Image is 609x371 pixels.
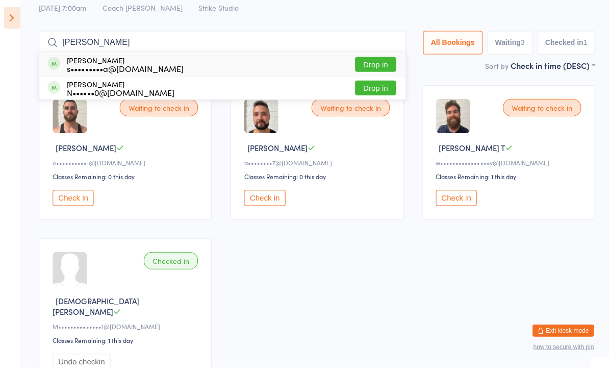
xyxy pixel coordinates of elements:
[119,103,197,120] div: Waiting to check in
[438,146,503,157] span: [PERSON_NAME] T
[102,7,182,17] span: Coach [PERSON_NAME]
[435,103,469,137] img: image1704866818.png
[53,176,200,185] div: Classes Remaining: 0 this day
[311,103,389,120] div: Waiting to check in
[53,194,93,210] button: Check in
[435,176,582,185] div: Classes Remaining: 1 this day
[484,65,507,75] label: Sort by
[67,68,183,77] div: s•••••••••a@[DOMAIN_NAME]
[354,61,395,76] button: Drop in
[56,146,116,157] span: [PERSON_NAME]
[509,64,593,75] div: Check in time (DESC)
[53,299,139,320] span: [DEMOGRAPHIC_DATA][PERSON_NAME]
[422,35,481,59] button: All Bookings
[67,92,174,101] div: N••••••0@[DOMAIN_NAME]
[67,84,174,101] div: [PERSON_NAME]
[53,103,87,137] img: image1704870244.png
[53,162,200,171] div: e••••••••••i@[DOMAIN_NAME]
[531,328,592,340] button: Exit kiosk mode
[501,103,579,120] div: Waiting to check in
[531,347,592,354] button: how to secure with pin
[536,35,594,59] button: Checked in1
[486,35,531,59] button: Waiting3
[246,146,307,157] span: [PERSON_NAME]
[243,194,284,210] button: Check in
[53,326,200,334] div: M••••••••••••••1@[DOMAIN_NAME]
[67,60,183,77] div: [PERSON_NAME]
[435,162,582,171] div: w••••••••••••••••y@[DOMAIN_NAME]
[53,339,200,348] div: Classes Remaining: 1 this day
[198,7,238,17] span: Strike Studio
[39,7,86,17] span: [DATE] 7:00am
[243,162,391,171] div: a••••••••7@[DOMAIN_NAME]
[243,176,391,185] div: Classes Remaining: 0 this day
[435,194,475,210] button: Check in
[39,35,405,59] input: Search
[243,103,277,137] img: image1705972569.png
[519,43,523,51] div: 3
[354,85,395,100] button: Drop in
[581,43,586,51] div: 1
[143,256,197,273] div: Checked in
